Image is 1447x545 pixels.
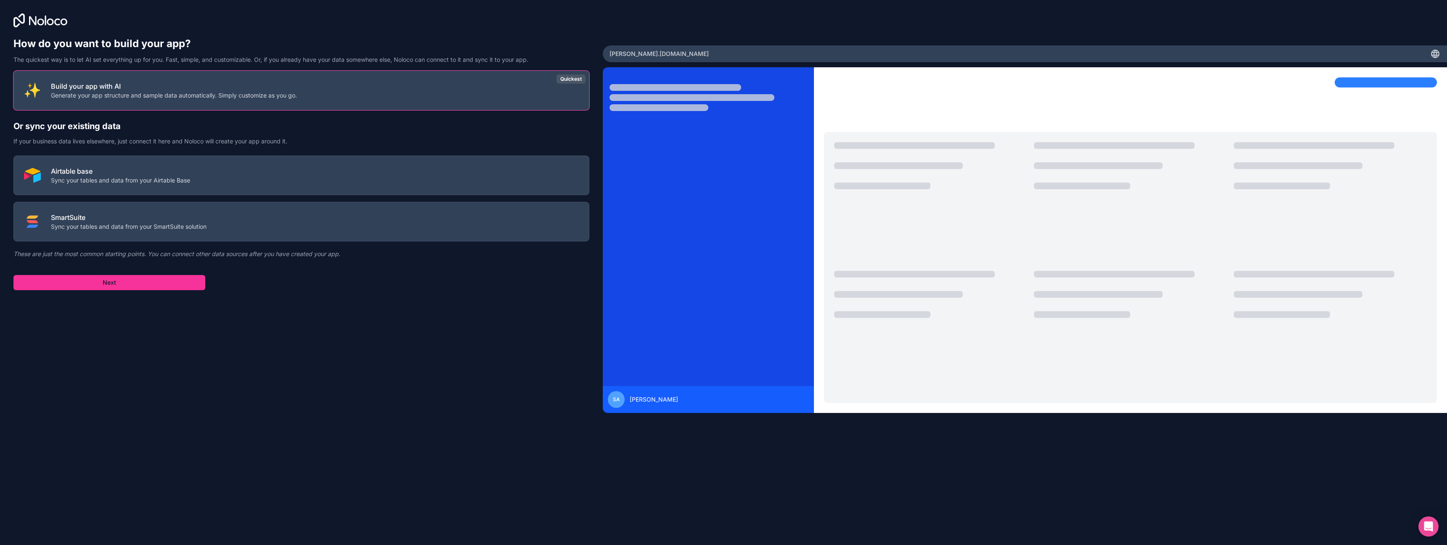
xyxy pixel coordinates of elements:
[51,81,297,91] p: Build your app with AI
[51,176,190,185] p: Sync your tables and data from your Airtable Base
[13,250,589,258] p: These are just the most common starting points. You can connect other data sources after you have...
[13,120,589,132] h2: Or sync your existing data
[13,71,589,110] button: INTERNAL_WITH_AIBuild your app with AIGenerate your app structure and sample data automatically. ...
[51,91,297,100] p: Generate your app structure and sample data automatically. Simply customize as you go.
[13,56,589,64] p: The quickest way is to let AI set everything up for you. Fast, simple, and customizable. Or, if y...
[1418,516,1439,537] div: Open Intercom Messenger
[13,202,589,241] button: SMART_SUITESmartSuiteSync your tables and data from your SmartSuite solution
[630,395,678,404] span: [PERSON_NAME]
[24,82,41,99] img: INTERNAL_WITH_AI
[610,50,709,58] span: [PERSON_NAME] .[DOMAIN_NAME]
[13,37,589,50] h1: How do you want to build your app?
[613,396,620,403] span: SA
[13,156,589,195] button: AIRTABLEAirtable baseSync your tables and data from your Airtable Base
[51,166,190,176] p: Airtable base
[13,275,205,290] button: Next
[13,137,589,146] p: If your business data lives elsewhere, just connect it here and Noloco will create your app aroun...
[51,222,207,231] p: Sync your tables and data from your SmartSuite solution
[51,212,207,222] p: SmartSuite
[557,74,586,84] div: Quickest
[24,213,41,230] img: SMART_SUITE
[24,167,41,184] img: AIRTABLE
